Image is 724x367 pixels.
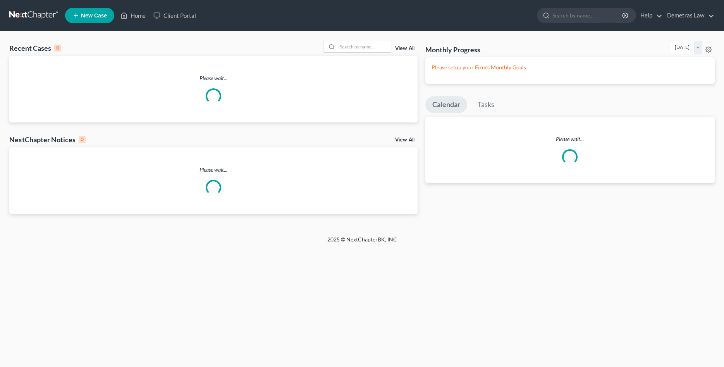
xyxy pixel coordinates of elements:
[425,135,715,143] p: Please wait...
[432,64,709,71] p: Please setup your Firm's Monthly Goals
[552,8,623,22] input: Search by name...
[337,41,392,52] input: Search by name...
[54,45,61,52] div: 0
[9,43,61,53] div: Recent Cases
[150,9,200,22] a: Client Portal
[395,46,414,51] a: View All
[9,166,418,174] p: Please wait...
[395,137,414,143] a: View All
[425,45,480,54] h3: Monthly Progress
[141,236,583,250] div: 2025 © NextChapterBK, INC
[471,96,501,113] a: Tasks
[117,9,150,22] a: Home
[81,13,107,19] span: New Case
[425,96,467,113] a: Calendar
[9,135,86,144] div: NextChapter Notices
[9,74,418,82] p: Please wait...
[663,9,714,22] a: Demetras Law
[636,9,662,22] a: Help
[79,136,86,143] div: 0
